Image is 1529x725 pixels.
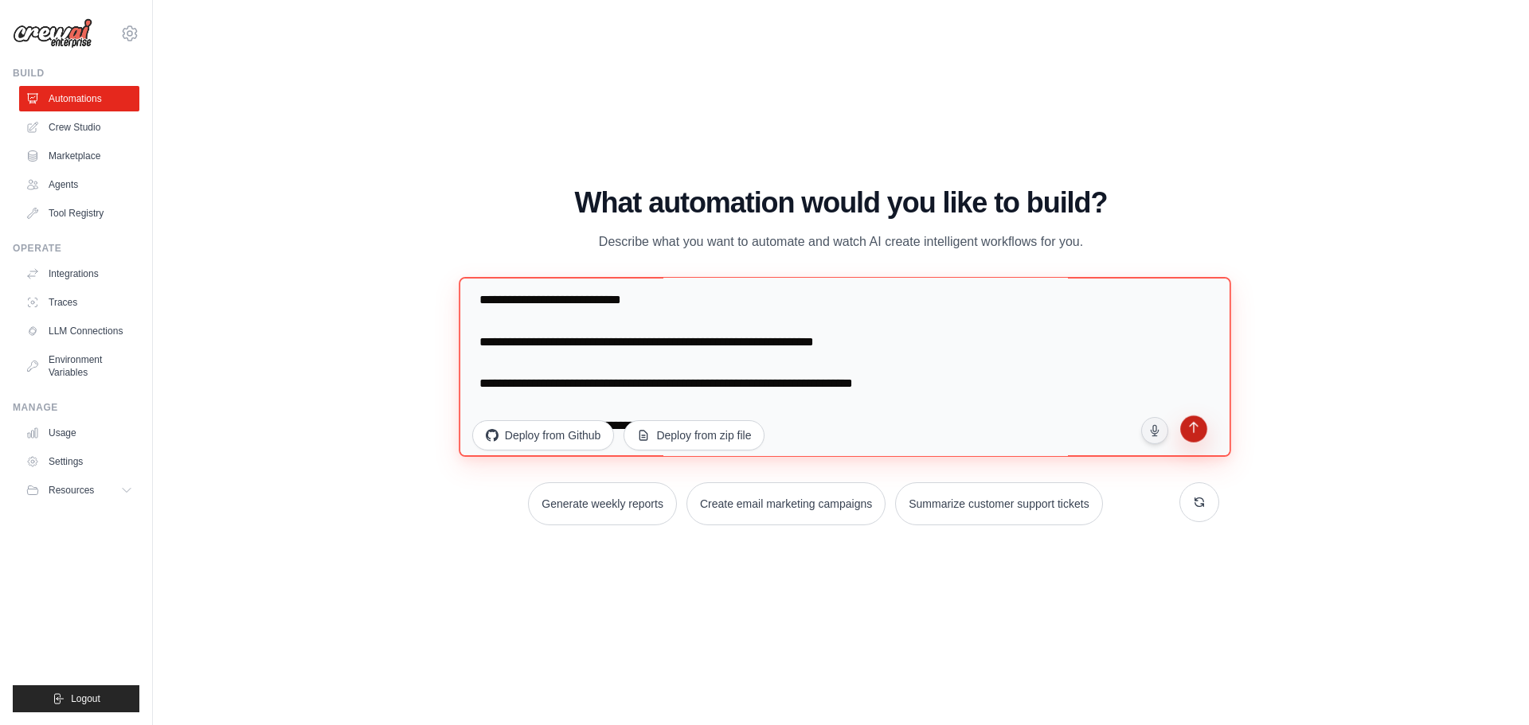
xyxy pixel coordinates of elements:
[19,420,139,446] a: Usage
[895,482,1102,525] button: Summarize customer support tickets
[71,692,100,705] span: Logout
[463,187,1219,219] h1: What automation would you like to build?
[13,18,92,49] img: Logo
[19,318,139,344] a: LLM Connections
[19,477,139,503] button: Resources
[13,67,139,80] div: Build
[19,201,139,226] a: Tool Registry
[528,482,677,525] button: Generate weekly reports
[19,143,139,169] a: Marketplace
[49,484,94,497] span: Resources
[19,290,139,315] a: Traces
[19,86,139,111] a: Automations
[19,449,139,474] a: Settings
[686,482,886,525] button: Create email marketing campaigns
[19,115,139,140] a: Crew Studio
[1449,649,1529,725] div: Widget de chat
[1449,649,1529,725] iframe: Chat Widget
[13,242,139,255] div: Operate
[13,685,139,712] button: Logout
[19,347,139,385] a: Environment Variables
[573,232,1109,252] p: Describe what you want to automate and watch AI create intelligent workflows for you.
[472,420,615,450] button: Deploy from Github
[624,420,764,450] button: Deploy from zip file
[19,261,139,286] a: Integrations
[19,172,139,197] a: Agents
[13,401,139,414] div: Manage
